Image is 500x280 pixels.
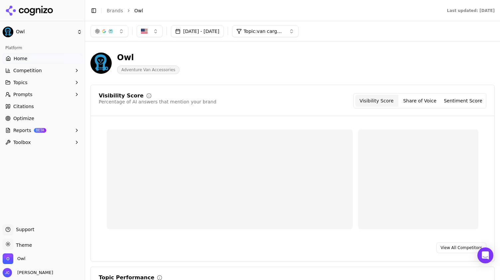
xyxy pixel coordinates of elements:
img: Owl [3,27,13,37]
button: Topics [3,77,82,88]
img: Owl [3,253,13,264]
span: Topics [13,79,28,86]
span: [PERSON_NAME] [15,270,53,276]
button: Visibility Score [355,95,398,107]
button: Open user button [3,268,53,277]
img: Jeff Clemishaw [3,268,12,277]
div: Percentage of AI answers that mention your brand [99,98,216,105]
nav: breadcrumb [107,7,434,14]
span: Owl [16,29,74,35]
span: Theme [13,242,32,248]
button: [DATE] - [DATE] [171,25,224,37]
img: Owl [90,53,112,74]
span: Reports [13,127,31,134]
button: Share of Voice [398,95,441,107]
button: Prompts [3,89,82,100]
button: Sentiment Score [441,95,485,107]
span: Adventure Van Accessories [117,66,180,74]
a: Citations [3,101,82,112]
span: Toolbox [13,139,31,146]
span: Citations [13,103,34,110]
div: Owl [117,52,180,63]
button: Open organization switcher [3,253,25,264]
span: Prompts [13,91,33,98]
button: Competition [3,65,82,76]
button: Toolbox [3,137,82,148]
span: Competition [13,67,42,74]
a: Brands [107,8,123,13]
div: Platform [3,43,82,53]
img: United States [141,28,148,35]
span: Optimize [13,115,34,122]
span: Owl [134,7,143,14]
div: Open Intercom Messenger [477,247,493,263]
button: ReportsBETA [3,125,82,136]
div: Last updated: [DATE] [447,8,495,13]
a: View All Competitors [436,242,486,253]
a: Optimize [3,113,82,124]
span: Topic: van cargo boxes [244,28,284,35]
span: BETA [34,128,46,133]
a: Home [3,53,82,64]
div: Visibility Score [99,93,144,98]
span: Support [13,226,34,233]
span: Home [14,55,27,62]
span: Owl [17,256,25,262]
